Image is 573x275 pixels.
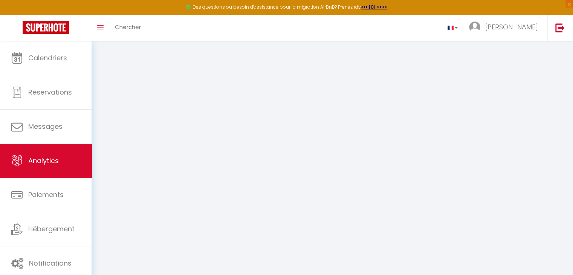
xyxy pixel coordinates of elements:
[463,15,547,41] a: ... [PERSON_NAME]
[28,190,64,199] span: Paiements
[28,156,59,165] span: Analytics
[109,15,147,41] a: Chercher
[469,21,480,33] img: ...
[28,53,67,63] span: Calendriers
[28,122,63,131] span: Messages
[361,4,387,10] a: >>> ICI <<<<
[23,21,69,34] img: Super Booking
[29,258,72,268] span: Notifications
[485,22,538,32] span: [PERSON_NAME]
[115,23,141,31] span: Chercher
[555,23,565,32] img: logout
[28,87,72,97] span: Réservations
[28,224,75,234] span: Hébergement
